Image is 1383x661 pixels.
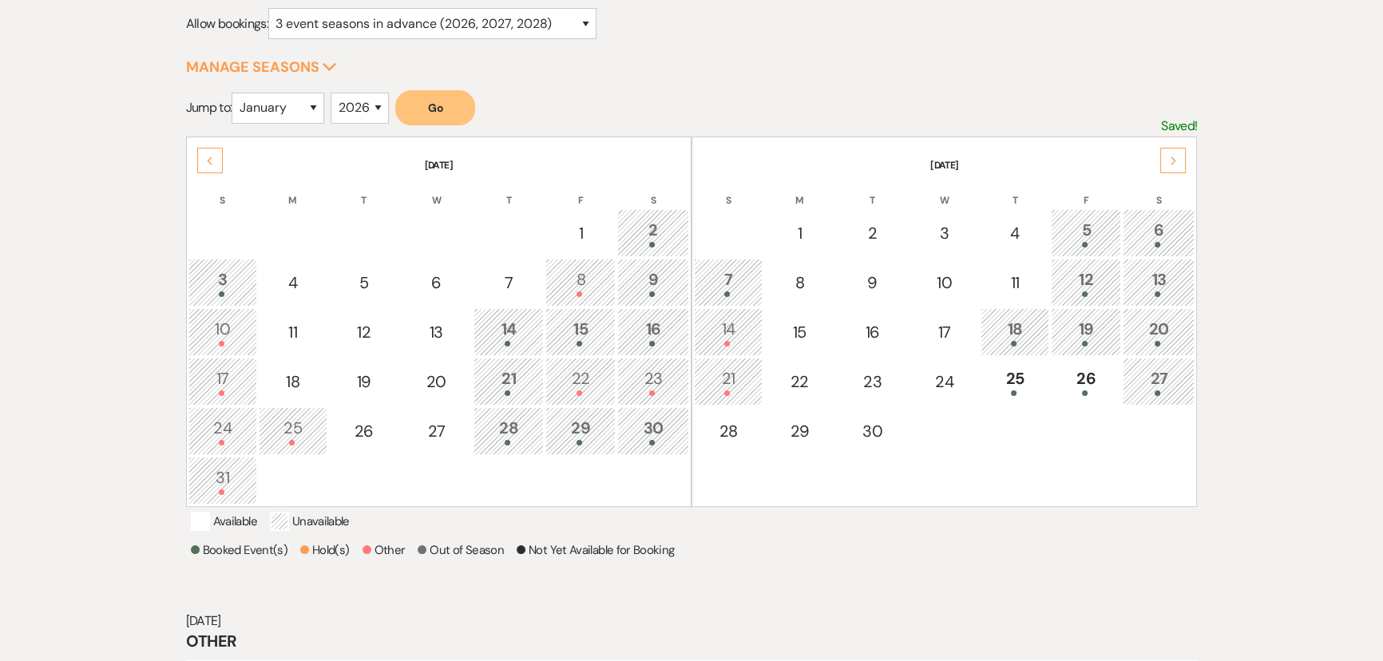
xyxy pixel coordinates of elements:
div: 14 [703,317,754,346]
th: W [400,174,472,208]
div: 27 [409,419,463,443]
div: 3 [919,221,970,245]
div: 15 [773,320,826,344]
div: 12 [1060,267,1112,297]
div: 19 [338,370,390,394]
div: 16 [626,317,680,346]
div: 17 [919,320,970,344]
div: 28 [482,416,535,445]
button: Manage Seasons [186,60,337,74]
p: Available [191,512,257,531]
div: 21 [482,366,535,396]
span: Jump to: [186,99,232,116]
div: 11 [989,271,1040,295]
div: 10 [197,317,248,346]
div: 26 [1060,366,1112,396]
th: S [1123,174,1195,208]
div: 2 [626,218,680,247]
div: 8 [773,271,826,295]
div: 2 [845,221,899,245]
th: M [764,174,834,208]
th: M [259,174,327,208]
p: Other [363,540,406,560]
th: [DATE] [188,139,689,172]
div: 23 [626,366,680,396]
div: 1 [773,221,826,245]
div: 17 [197,366,248,396]
div: 7 [482,271,535,295]
div: 9 [845,271,899,295]
div: 24 [919,370,970,394]
th: T [981,174,1049,208]
div: 25 [989,366,1040,396]
p: Booked Event(s) [191,540,287,560]
h6: [DATE] [186,612,1198,630]
p: Saved! [1161,116,1197,137]
th: S [617,174,689,208]
th: T [474,174,544,208]
div: 18 [267,370,319,394]
th: T [329,174,399,208]
th: T [836,174,908,208]
th: S [694,174,763,208]
p: Not Yet Available for Booking [517,540,674,560]
th: [DATE] [694,139,1195,172]
span: Allow bookings: [186,15,268,32]
th: W [910,174,979,208]
div: 6 [1131,218,1186,247]
div: 5 [1060,218,1112,247]
h3: Other [186,630,1198,652]
div: 22 [554,366,607,396]
div: 28 [703,419,754,443]
th: F [545,174,616,208]
th: S [188,174,257,208]
div: 4 [989,221,1040,245]
div: 12 [338,320,390,344]
button: Go [395,90,475,125]
div: 29 [554,416,607,445]
div: 13 [409,320,463,344]
div: 10 [919,271,970,295]
div: 27 [1131,366,1186,396]
div: 16 [845,320,899,344]
p: Out of Season [418,540,504,560]
div: 11 [267,320,319,344]
div: 19 [1060,317,1112,346]
div: 29 [773,419,826,443]
div: 26 [338,419,390,443]
div: 31 [197,465,248,495]
div: 5 [338,271,390,295]
div: 15 [554,317,607,346]
div: 25 [267,416,319,445]
div: 20 [1131,317,1186,346]
div: 14 [482,317,535,346]
div: 13 [1131,267,1186,297]
div: 6 [409,271,463,295]
div: 4 [267,271,319,295]
div: 24 [197,416,248,445]
div: 21 [703,366,754,396]
div: 9 [626,267,680,297]
div: 30 [626,416,680,445]
div: 18 [989,317,1040,346]
div: 30 [845,419,899,443]
div: 23 [845,370,899,394]
div: 1 [554,221,607,245]
div: 3 [197,267,248,297]
p: Unavailable [270,512,350,531]
div: 7 [703,267,754,297]
div: 8 [554,267,607,297]
div: 22 [773,370,826,394]
th: F [1051,174,1121,208]
div: 20 [409,370,463,394]
p: Hold(s) [300,540,350,560]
